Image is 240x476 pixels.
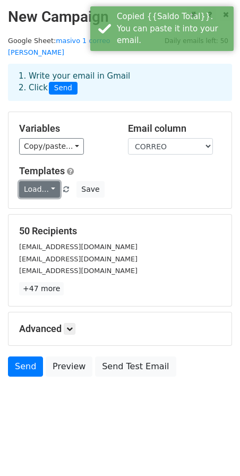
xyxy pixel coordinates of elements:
[19,282,64,295] a: +47 more
[19,225,221,237] h5: 50 Recipients
[128,123,221,134] h5: Email column
[8,356,43,377] a: Send
[19,267,138,275] small: [EMAIL_ADDRESS][DOMAIN_NAME]
[8,8,232,26] h2: New Campaign
[46,356,92,377] a: Preview
[117,11,229,47] div: Copied {{Saldo Total}}. You can paste it into your email.
[19,165,65,176] a: Templates
[19,323,221,335] h5: Advanced
[8,37,110,57] small: Google Sheet:
[11,70,229,95] div: 1. Write your email in Gmail 2. Click
[19,181,60,198] a: Load...
[19,138,84,155] a: Copy/paste...
[19,255,138,263] small: [EMAIL_ADDRESS][DOMAIN_NAME]
[76,181,104,198] button: Save
[49,82,78,95] span: Send
[187,425,240,476] iframe: Chat Widget
[8,37,110,57] a: masivo 1 correo [PERSON_NAME]
[187,425,240,476] div: Widget de chat
[95,356,176,377] a: Send Test Email
[19,243,138,251] small: [EMAIL_ADDRESS][DOMAIN_NAME]
[19,123,112,134] h5: Variables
